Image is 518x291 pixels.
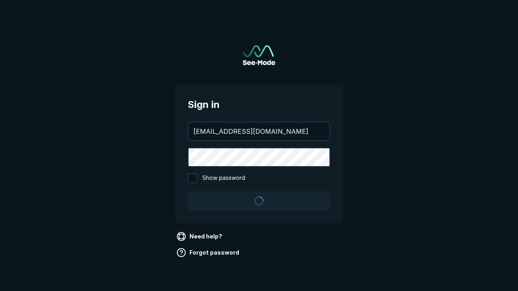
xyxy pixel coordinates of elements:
span: Sign in [188,97,330,112]
a: Need help? [175,230,225,243]
a: Go to sign in [243,45,275,65]
a: Forgot password [175,246,242,259]
img: See-Mode Logo [243,45,275,65]
input: your@email.com [189,122,329,140]
span: Show password [202,173,245,183]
